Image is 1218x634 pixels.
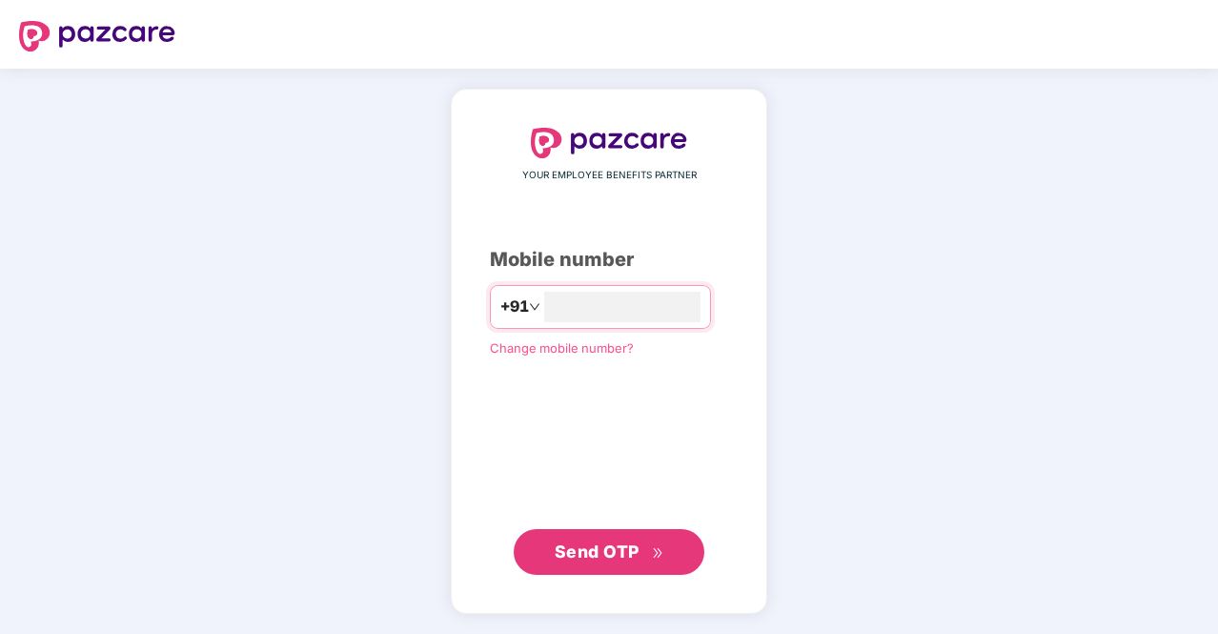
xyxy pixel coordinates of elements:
[529,301,540,313] span: down
[490,340,634,356] a: Change mobile number?
[500,295,529,318] span: +91
[490,245,728,275] div: Mobile number
[19,21,175,51] img: logo
[531,128,687,158] img: logo
[514,529,704,575] button: Send OTPdouble-right
[522,168,697,183] span: YOUR EMPLOYEE BENEFITS PARTNER
[555,542,639,562] span: Send OTP
[652,547,664,560] span: double-right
